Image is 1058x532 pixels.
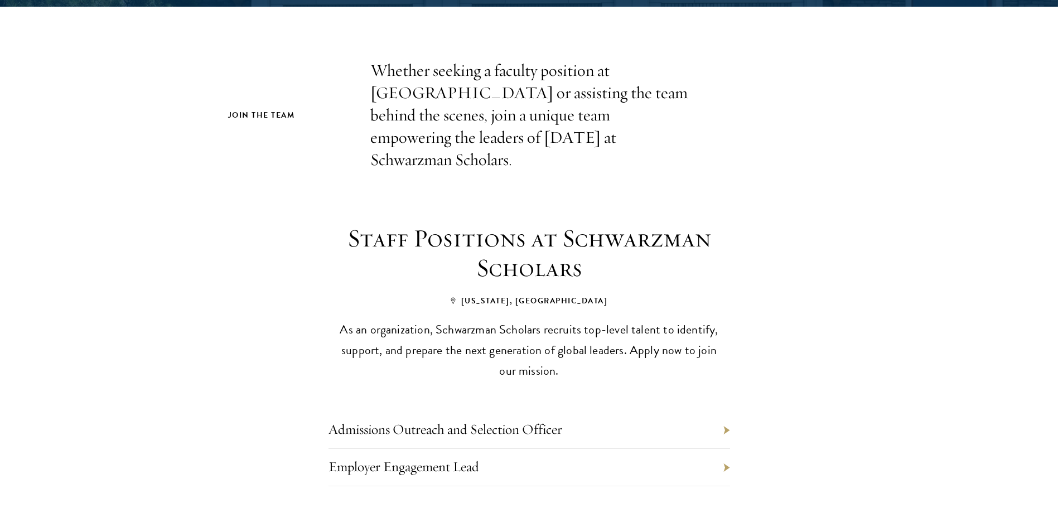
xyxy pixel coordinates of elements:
a: Employer Engagement Lead [328,458,479,475]
h2: Join the Team [228,108,348,122]
span: [US_STATE], [GEOGRAPHIC_DATA] [451,295,608,307]
a: Admissions Outreach and Selection Officer [328,420,562,438]
p: Whether seeking a faculty position at [GEOGRAPHIC_DATA] or assisting the team behind the scenes, ... [370,60,688,171]
h3: Staff Positions at Schwarzman Scholars [323,224,736,283]
p: As an organization, Schwarzman Scholars recruits top-level talent to identify, support, and prepa... [337,319,722,381]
